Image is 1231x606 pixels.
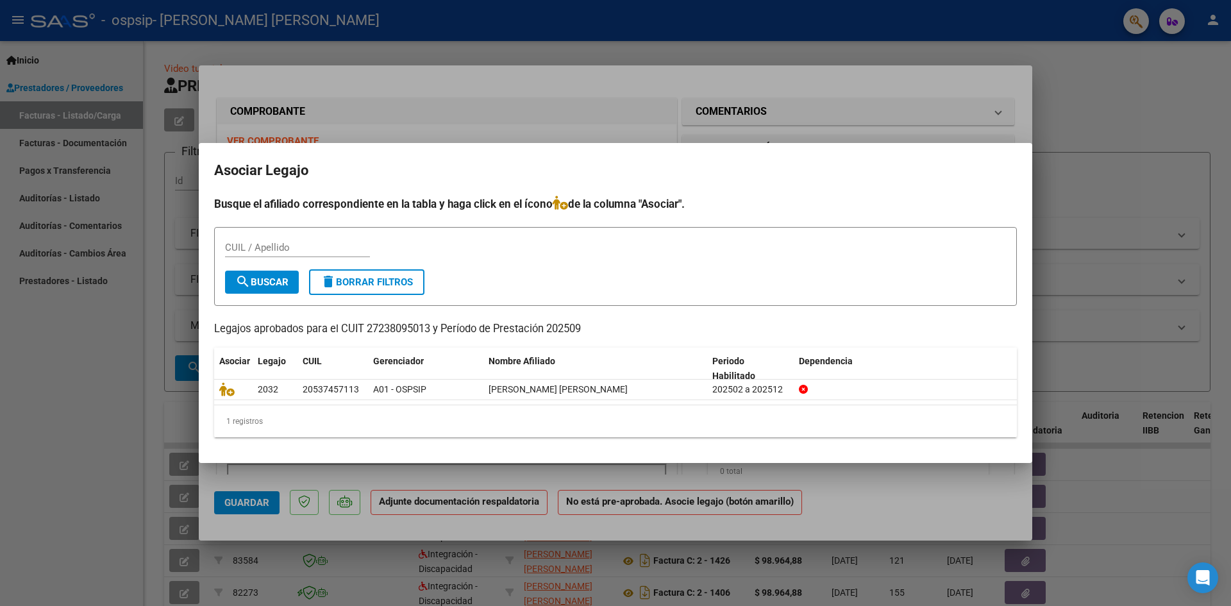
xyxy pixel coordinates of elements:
[794,348,1017,390] datatable-header-cell: Dependencia
[235,276,289,288] span: Buscar
[235,274,251,289] mat-icon: search
[1187,562,1218,593] div: Open Intercom Messenger
[321,274,336,289] mat-icon: delete
[214,405,1017,437] div: 1 registros
[214,196,1017,212] h4: Busque el afiliado correspondiente en la tabla y haga click en el ícono de la columna "Asociar".
[489,356,555,366] span: Nombre Afiliado
[309,269,424,295] button: Borrar Filtros
[483,348,707,390] datatable-header-cell: Nombre Afiliado
[258,356,286,366] span: Legajo
[258,384,278,394] span: 2032
[253,348,297,390] datatable-header-cell: Legajo
[373,384,426,394] span: A01 - OSPSIP
[225,271,299,294] button: Buscar
[321,276,413,288] span: Borrar Filtros
[799,356,853,366] span: Dependencia
[489,384,628,394] span: GOMEZ JERONIMO BENJAMIN
[303,382,359,397] div: 20537457113
[712,356,755,381] span: Periodo Habilitado
[303,356,322,366] span: CUIL
[707,348,794,390] datatable-header-cell: Periodo Habilitado
[214,321,1017,337] p: Legajos aprobados para el CUIT 27238095013 y Período de Prestación 202509
[219,356,250,366] span: Asociar
[297,348,368,390] datatable-header-cell: CUIL
[214,158,1017,183] h2: Asociar Legajo
[373,356,424,366] span: Gerenciador
[712,382,789,397] div: 202502 a 202512
[368,348,483,390] datatable-header-cell: Gerenciador
[214,348,253,390] datatable-header-cell: Asociar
